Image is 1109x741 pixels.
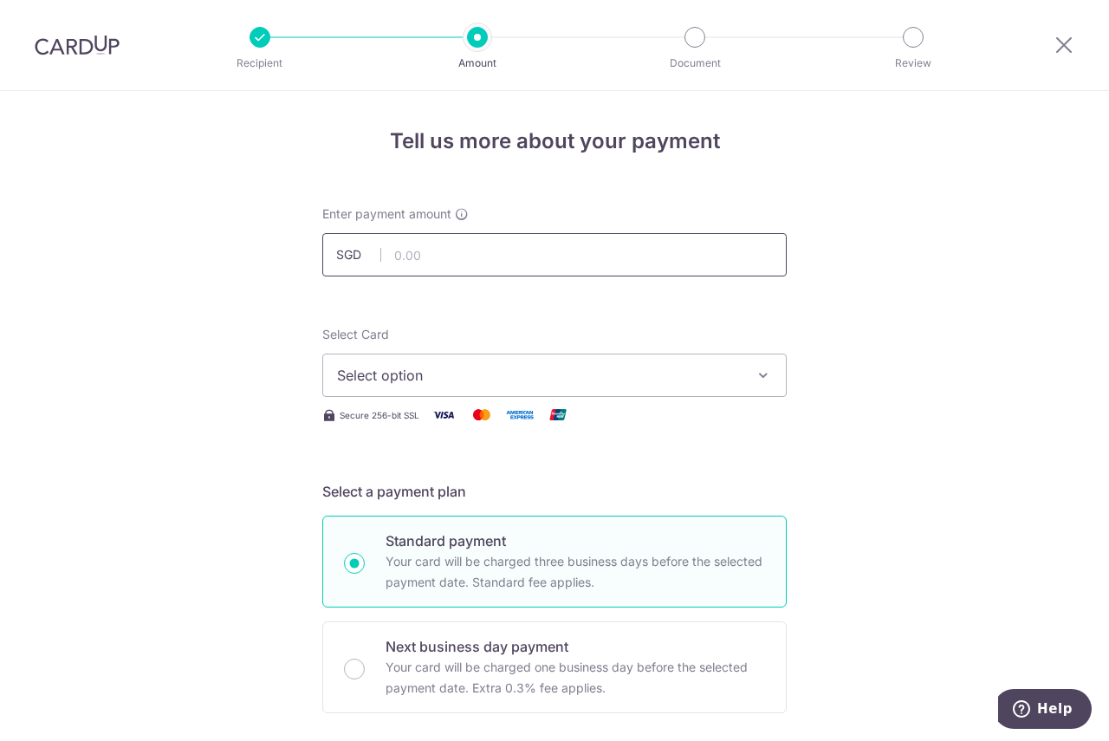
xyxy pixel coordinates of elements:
img: CardUp [35,35,120,55]
input: 0.00 [322,233,787,276]
p: Your card will be charged three business days before the selected payment date. Standard fee appl... [386,551,765,593]
p: Review [849,55,977,72]
img: Visa [426,404,461,426]
span: SGD [336,246,381,263]
iframe: Opens a widget where you can find more information [998,689,1092,732]
p: Recipient [196,55,324,72]
span: Enter payment amount [322,205,451,223]
span: Secure 256-bit SSL [340,408,419,422]
span: translation missing: en.payables.payment_networks.credit_card.summary.labels.select_card [322,327,389,341]
p: Next business day payment [386,636,765,657]
p: Amount [413,55,542,72]
img: American Express [503,404,537,426]
span: Select option [337,365,741,386]
p: Document [631,55,759,72]
img: Mastercard [464,404,499,426]
button: Select option [322,354,787,397]
p: Your card will be charged one business day before the selected payment date. Extra 0.3% fee applies. [386,657,765,699]
p: Standard payment [386,530,765,551]
h4: Tell us more about your payment [322,126,787,157]
img: Union Pay [541,404,575,426]
h5: Select a payment plan [322,481,787,502]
